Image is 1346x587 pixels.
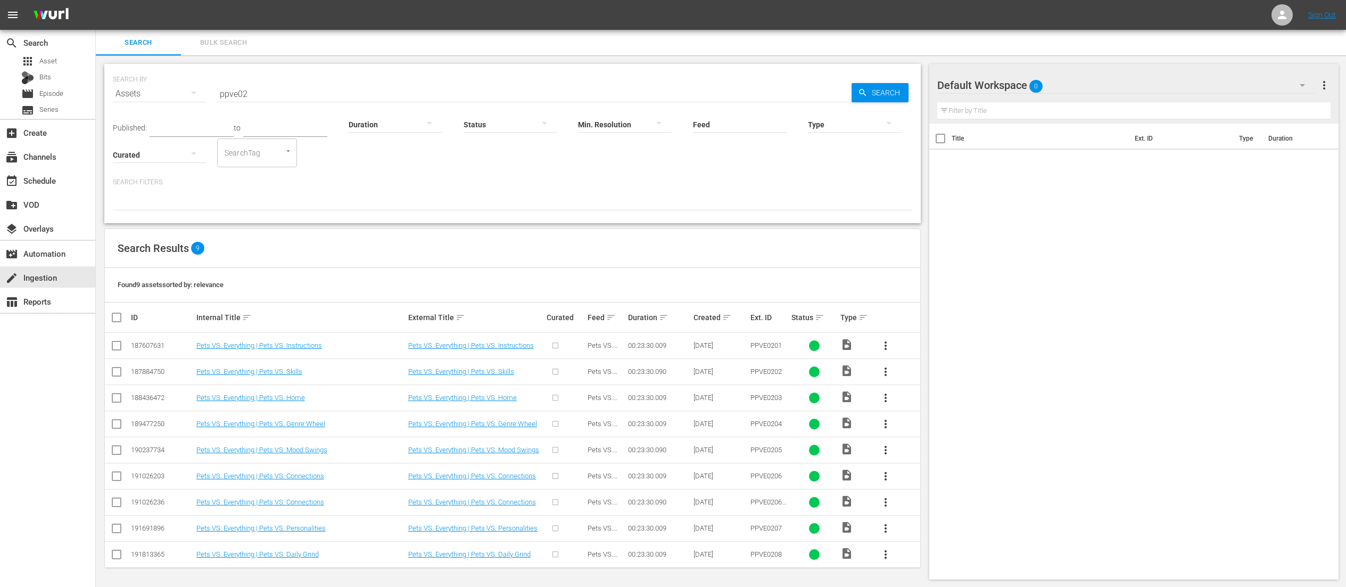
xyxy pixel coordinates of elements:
div: ID [131,313,193,322]
span: Video [840,495,853,508]
a: Pets VS. Everything | Pets VS. Connections [408,498,536,506]
span: PPVE0207 [750,524,782,532]
span: Pets VS. Everything [588,420,618,436]
span: Video [840,338,853,351]
a: Pets VS. Everything | Pets VS. Home [196,394,305,402]
div: 00:23:30.009 [628,550,690,558]
span: 0 [1029,75,1043,97]
span: Ingestion [5,272,18,284]
span: Video [840,390,853,403]
div: 00:23:30.090 [628,368,690,376]
a: Pets VS. Everything | Pets VS. Skills [196,368,302,376]
div: Bits [21,71,34,84]
span: PPVE0203 [750,394,782,402]
div: [DATE] [693,420,747,428]
div: Feed [588,311,625,324]
th: Duration [1262,124,1326,153]
div: Duration [628,311,690,324]
div: [DATE] [693,498,747,506]
a: Pets VS. Everything | Pets VS. Daily Grind [196,550,319,558]
span: Create [5,127,18,140]
button: more_vert [873,516,898,541]
a: Pets VS. Everything | Pets VS. Instructions [196,341,322,349]
div: 190237734 [131,446,193,454]
span: menu [6,9,19,21]
div: 00:23:30.009 [628,524,690,532]
div: 189477250 [131,420,193,428]
img: ans4CAIJ8jUAAAAAAAAAAAAAAAAAAAAAAAAgQb4GAAAAAAAAAAAAAAAAAAAAAAAAJMjXAAAAAAAAAAAAAAAAAAAAAAAAgAT5G... [26,3,77,28]
span: more_vert [879,496,892,509]
span: Channels [5,151,18,164]
span: sort [722,313,732,322]
div: [DATE] [693,550,747,558]
span: Pets VS. Everything [588,368,618,384]
a: Pets VS. Everything | Pets VS. Personalities [408,524,538,532]
a: Pets VS. Everything | Pets VS. Personalities [196,524,326,532]
div: 00:23:30.090 [628,498,690,506]
a: Pets VS. Everything | Pets VS. Connections [408,472,536,480]
a: Pets VS. Everything | Pets VS. Mood Swings [196,446,327,454]
div: 00:23:30.009 [628,472,690,480]
span: Search [868,83,909,102]
div: 187884750 [131,368,193,376]
span: Video [840,469,853,482]
div: 00:23:30.009 [628,394,690,402]
a: Pets VS. Everything | Pets VS. Genre Wheel [408,420,537,428]
span: PPVE0202 [750,368,782,376]
span: more_vert [1318,79,1331,92]
span: Schedule [5,175,18,187]
span: Bulk Search [187,37,260,49]
button: Search [852,83,909,102]
span: Automation [5,248,18,260]
a: Pets VS. Everything | Pets VS. Genre Wheel [196,420,325,428]
span: Video [840,521,853,534]
span: Bits [39,72,51,83]
div: 191691896 [131,524,193,532]
span: Series [21,104,34,117]
span: Pets VS. Everything [588,524,618,540]
span: more_vert [879,418,892,430]
div: [DATE] [693,394,747,402]
span: sort [815,313,824,322]
div: Created [693,311,747,324]
span: PPVE0205 [750,446,782,454]
div: [DATE] [693,472,747,480]
span: Search [5,37,18,50]
span: Video [840,364,853,377]
button: more_vert [873,490,898,515]
a: Pets VS. Everything | Pets VS. Daily Grind [408,550,531,558]
span: Asset [21,55,34,68]
a: Pets VS. Everything | Pets VS. Mood Swings [408,446,539,454]
div: Default Workspace [937,70,1315,100]
span: Pets VS. Everything [588,341,618,357]
span: Pets VS. Everything [588,498,618,514]
a: Pets VS. Everything | Pets VS. Connections [196,498,324,506]
div: 191813365 [131,550,193,558]
span: Pets VS. Everything [588,394,618,410]
span: VOD [5,199,18,211]
span: sort [242,313,252,322]
span: Pets VS. Everything [588,472,618,488]
button: more_vert [873,385,898,411]
div: 191026236 [131,498,193,506]
span: Episode [21,87,34,100]
div: 191026203 [131,472,193,480]
span: Overlays [5,223,18,235]
div: 00:23:30.009 [628,420,690,428]
span: Pets VS. Everything [588,550,618,566]
span: more_vert [879,392,892,404]
span: Series [39,104,59,115]
span: sort [606,313,616,322]
button: Open [283,146,293,156]
span: Reports [5,296,18,308]
div: 00:23:30.090 [628,446,690,454]
span: Video [840,417,853,429]
button: more_vert [873,359,898,385]
button: more_vert [1318,72,1331,98]
span: PPVE0204 [750,420,782,428]
button: more_vert [873,411,898,437]
div: Curated [547,313,584,322]
div: External Title [408,311,543,324]
span: to [234,124,241,132]
span: more_vert [879,365,892,378]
